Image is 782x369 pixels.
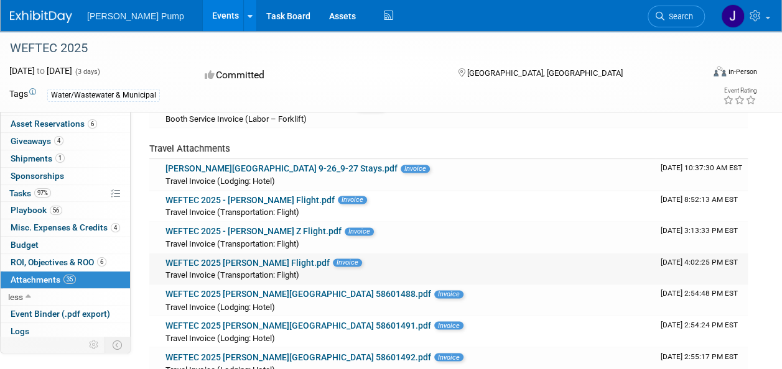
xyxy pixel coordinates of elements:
span: 35 [63,275,76,284]
span: ROI, Objectives & ROO [11,257,106,267]
a: Asset Reservations6 [1,116,130,132]
a: Giveaways4 [1,133,130,150]
a: Shipments1 [1,150,130,167]
span: Booth Service Invoice (Labor – Forklift) [165,114,307,124]
span: Invoice [345,227,374,235]
span: Playbook [11,205,62,215]
span: Upload Timestamp [661,352,738,360]
span: Travel Invoice (Transportation: Flight) [165,270,299,280]
span: Logs [11,326,29,336]
span: 4 [54,136,63,145]
span: 4 [111,223,120,232]
div: Committed [201,65,438,86]
span: 1 [55,153,65,163]
span: Invoice [338,196,367,204]
a: WEFTEC 2025 [PERSON_NAME][GEOGRAPHIC_DATA] 58601488.pdf [165,289,431,299]
a: Attachments35 [1,271,130,288]
span: [DATE] [DATE] [9,66,72,76]
td: Toggle Event Tabs [105,337,131,353]
span: Travel Invoice (Transportation: Flight) [165,207,299,217]
span: Invoice [401,165,430,173]
div: Event Rating [723,88,756,94]
span: (3 days) [74,68,100,76]
td: Upload Timestamp [656,159,748,190]
img: Format-Inperson.png [714,66,726,76]
span: Upload Timestamp [661,195,738,204]
td: Upload Timestamp [656,222,748,253]
a: WEFTEC 2025 [PERSON_NAME][GEOGRAPHIC_DATA] 58601492.pdf [165,352,431,362]
td: Tags [9,88,36,102]
span: Upload Timestamp [661,226,738,235]
a: Logs [1,323,130,340]
div: In-Person [728,67,757,76]
span: Sponsorships [11,171,64,181]
td: Upload Timestamp [656,97,748,128]
a: Tasks97% [1,185,130,202]
td: Personalize Event Tab Strip [83,337,105,353]
span: Travel Attachments [149,143,230,154]
span: Upload Timestamp [661,163,742,172]
div: WEFTEC 2025 [6,37,693,60]
span: [PERSON_NAME] Pump [87,11,184,21]
span: Invoice [333,258,362,266]
span: Upload Timestamp [661,258,738,266]
td: Upload Timestamp [656,253,748,285]
span: 6 [88,119,97,129]
a: [PERSON_NAME][GEOGRAPHIC_DATA] 9-26_9-27 Stays.pdf [165,163,398,173]
span: Upload Timestamp [661,320,738,329]
span: 97% [34,188,51,198]
a: Playbook56 [1,202,130,219]
span: Travel Invoice (Lodging: Hotel) [165,302,275,311]
img: Jake Sowders [721,4,745,28]
span: Attachments [11,275,76,285]
a: Sponsorships [1,168,130,184]
span: Misc. Expenses & Credits [11,222,120,232]
a: less [1,289,130,306]
span: Invoice [434,321,463,329]
span: Travel Invoice (Transportation: Flight) [165,239,299,248]
span: Invoice [434,290,463,298]
span: 56 [50,206,62,215]
span: less [8,292,23,302]
span: Travel Invoice (Lodging: Hotel) [165,176,275,186]
a: WEFTEC 2025 - [PERSON_NAME] Z Flight.pdf [165,226,342,236]
span: Travel Invoice (Lodging: Hotel) [165,333,275,342]
span: Upload Timestamp [661,289,738,298]
span: to [35,66,47,76]
a: Event Binder (.pdf export) [1,306,130,322]
span: Budget [11,240,39,250]
span: Giveaways [11,136,63,146]
a: ROI, Objectives & ROO6 [1,254,130,271]
a: Budget [1,237,130,253]
td: Upload Timestamp [656,285,748,316]
td: Upload Timestamp [656,316,748,347]
div: Event Format [648,65,757,83]
span: Invoice [434,353,463,361]
div: Water/Wastewater & Municipal [47,89,160,102]
span: Search [664,12,693,21]
img: ExhibitDay [10,11,72,23]
span: Tasks [9,188,51,198]
span: [GEOGRAPHIC_DATA], [GEOGRAPHIC_DATA] [467,68,623,78]
a: WEFTEC 2025 [PERSON_NAME][GEOGRAPHIC_DATA] 58601491.pdf [165,320,431,330]
span: Event Binder (.pdf export) [11,309,110,319]
td: Upload Timestamp [656,191,748,222]
a: WEFTEC 2025 - [PERSON_NAME] Flight.pdf [165,195,335,205]
a: Search [648,6,705,27]
span: Asset Reservations [11,119,97,129]
span: Shipments [11,153,65,163]
a: WEFTEC 2025 [PERSON_NAME] Flight.pdf [165,258,330,268]
a: Misc. Expenses & Credits4 [1,219,130,236]
span: 6 [97,257,106,266]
